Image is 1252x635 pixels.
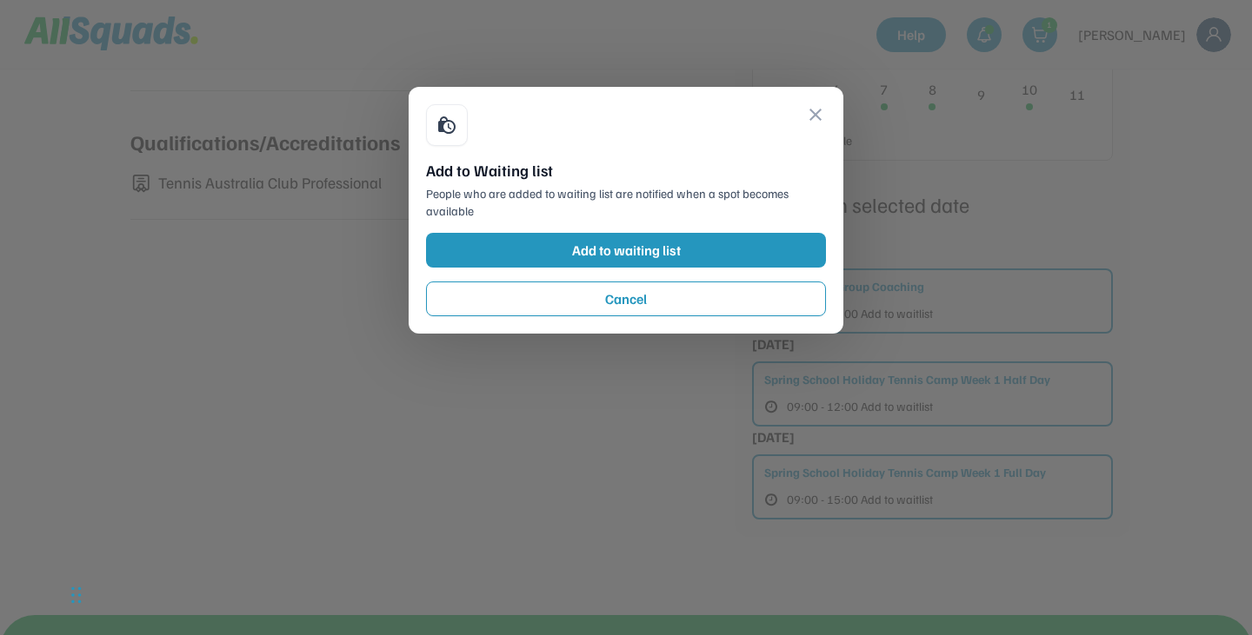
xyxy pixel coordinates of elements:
button: Cancel [426,281,826,316]
button: Add to waiting list [426,233,826,268]
div: Add to Waiting list [426,160,826,182]
button: lock_clock [436,115,457,136]
button: close [805,104,826,125]
div: People who are added to waiting list are notified when a spot becomes available [426,185,826,219]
